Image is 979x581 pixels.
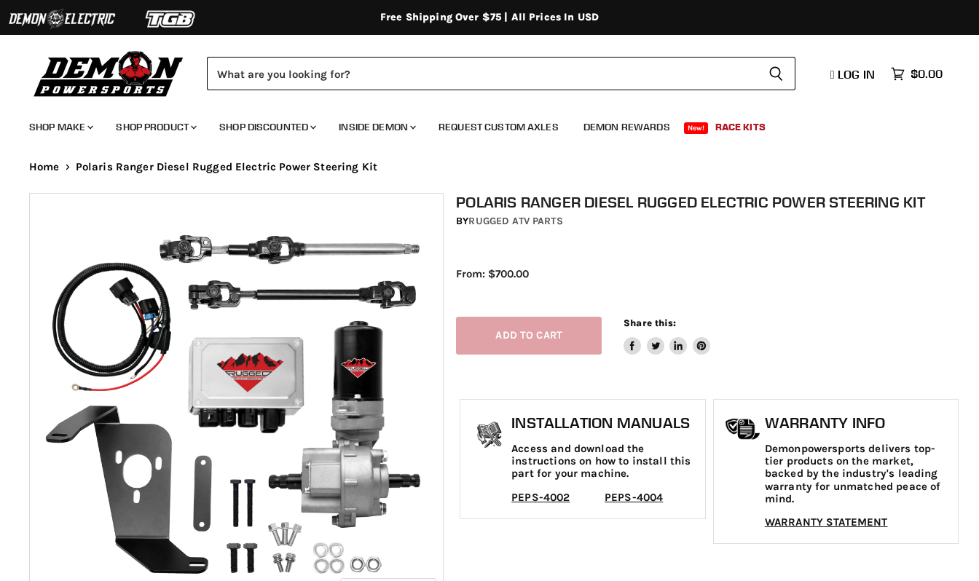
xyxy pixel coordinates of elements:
[757,57,795,90] button: Search
[624,317,710,355] aside: Share this:
[605,491,663,504] a: PEPS-4004
[29,47,189,99] img: Demon Powersports
[29,161,60,173] a: Home
[838,67,875,82] span: Log in
[76,161,377,173] span: Polaris Ranger Diesel Rugged Electric Power Steering Kit
[511,414,698,432] h1: Installation Manuals
[824,68,884,81] a: Log in
[117,5,226,33] img: TGB Logo 2
[207,57,795,90] form: Product
[511,491,570,504] a: PEPS-4002
[468,215,562,227] a: Rugged ATV Parts
[208,112,325,142] a: Shop Discounted
[765,515,888,529] a: WARRANTY STATEMENT
[456,193,962,211] h1: Polaris Ranger Diesel Rugged Electric Power Steering Kit
[704,112,776,142] a: Race Kits
[18,106,939,142] ul: Main menu
[573,112,681,142] a: Demon Rewards
[105,112,205,142] a: Shop Product
[7,5,117,33] img: Demon Electric Logo 2
[456,267,529,280] span: From: $700.00
[884,63,950,84] a: $0.00
[765,443,951,505] p: Demonpowersports delivers top-tier products on the market, backed by the industry's leading warra...
[207,57,757,90] input: Search
[471,418,508,454] img: install_manual-icon.png
[624,317,676,328] span: Share this:
[684,122,709,134] span: New!
[328,112,425,142] a: Inside Demon
[765,414,951,432] h1: Warranty Info
[511,443,698,481] p: Access and download the instructions on how to install this part for your machine.
[18,112,102,142] a: Shop Make
[911,67,943,81] span: $0.00
[725,418,761,440] img: warranty-icon.png
[428,112,570,142] a: Request Custom Axles
[456,213,962,229] div: by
